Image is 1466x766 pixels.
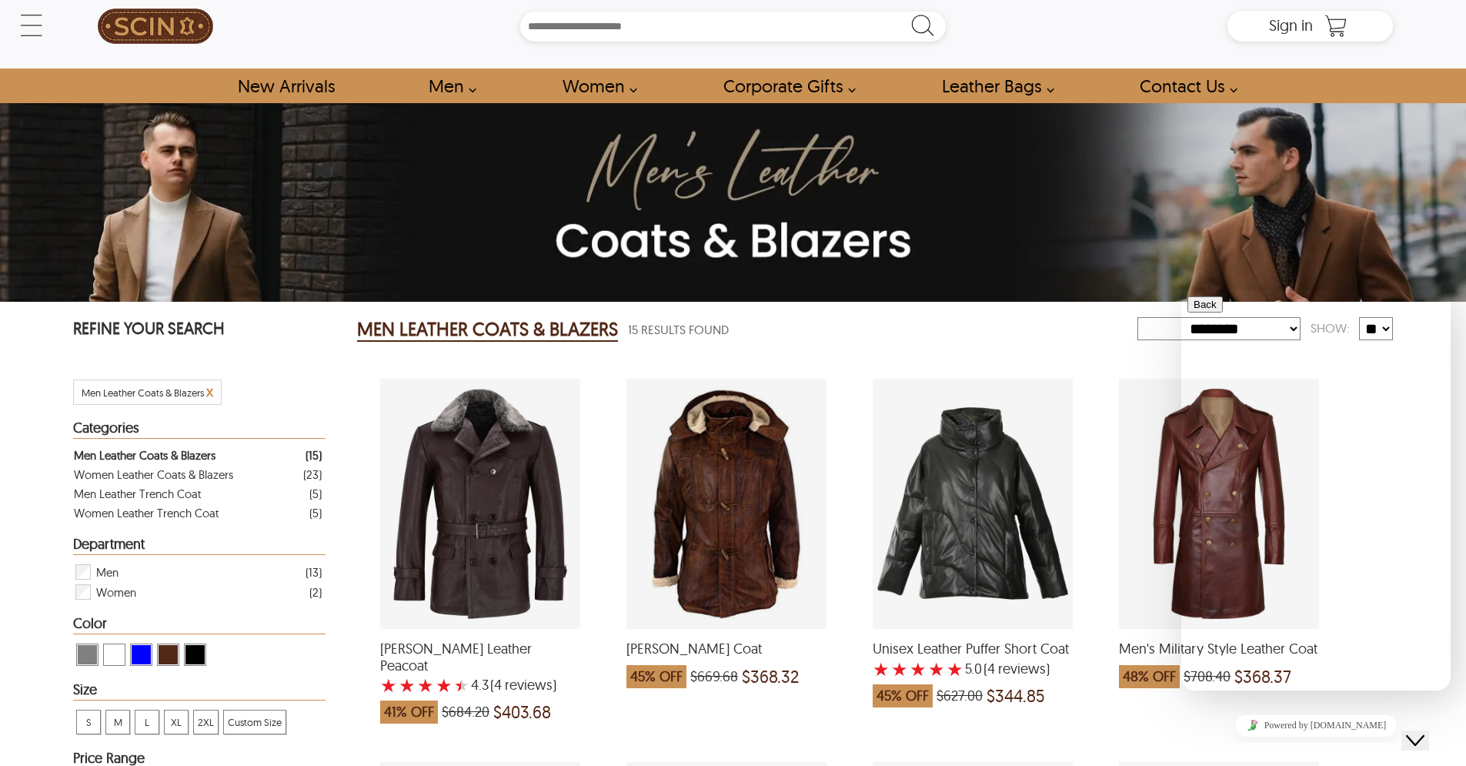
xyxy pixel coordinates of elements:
[223,710,286,734] div: View Custom Size Men Leather Coats & Blazers
[545,69,646,103] a: Shop Women Leather Jackets
[626,619,827,696] a: Patrick Duffle Coat which was at a price of $669.68, now after discount the price is
[224,711,286,734] span: Custom Size
[73,317,326,343] p: REFINE YOUR SEARCH
[1122,69,1246,103] a: contact-us
[357,314,1137,345] div: Men Leather Coats & Blazers 15 Results Found
[357,317,618,342] h2: MEN LEATHER COATS & BLAZERS
[76,710,101,734] div: View S Men Leather Coats & Blazers
[493,704,551,720] span: $403.68
[220,69,352,103] a: Shop New Arrivals
[1321,15,1351,38] a: Shopping Cart
[309,583,322,602] div: ( 2 )
[873,684,933,707] span: 45% OFF
[73,616,326,634] div: Heading Filter Men Leather Coats & Blazers by Color
[105,710,130,734] div: View M Men Leather Coats & Blazers
[380,619,580,731] a: Marc German Leather Peacoat with a 4.25 Star Rating 4 Product Review which was at a price of $684...
[471,677,489,693] label: 4.3
[910,661,927,677] label: 3 rating
[309,484,322,503] div: ( 5 )
[74,465,233,484] div: Women Leather Coats & Blazers
[873,641,1073,657] span: Unisex Leather Puffer Short Coat
[626,641,827,657] span: Patrick Duffle Coat
[928,661,945,677] label: 4 rating
[74,465,322,484] a: Filter Women Leather Coats & Blazers
[626,665,686,688] span: 45% OFF
[417,677,434,693] label: 3 rating
[490,677,502,693] span: (4
[303,465,322,484] div: ( 23 )
[987,688,1045,704] span: $344.85
[194,711,218,734] span: 2XL
[184,644,206,666] div: View Black Men Leather Coats & Blazers
[690,669,738,684] span: $669.68
[82,386,204,399] span: Filter Men Leather Coats & Blazers
[937,688,983,704] span: $627.00
[995,661,1046,677] span: reviews
[74,503,219,523] div: Women Leather Trench Coat
[206,386,213,399] a: Cancel Filter
[891,661,908,677] label: 2 rating
[73,537,326,555] div: Heading Filter Men Leather Coats & Blazers by Department
[165,711,188,734] span: XL
[628,320,729,340] span: 15 Results Found
[1269,21,1313,33] a: Sign in
[502,677,553,693] span: reviews
[1269,15,1313,35] span: Sign in
[1119,619,1319,696] a: Men's Military Style Leather Coat which was at a price of $708.40, now after discount the price is
[193,710,219,734] div: View 2XL Men Leather Coats & Blazers
[436,677,452,693] label: 4 rating
[74,446,322,465] a: Filter Men Leather Coats & Blazers
[490,677,556,693] span: )
[74,562,322,582] div: Filter Men Men Leather Coats & Blazers
[309,503,322,523] div: ( 5 )
[74,484,201,503] div: Men Leather Trench Coat
[96,562,119,582] span: Men
[206,383,213,400] span: x
[873,661,890,677] label: 1 rating
[135,710,159,734] div: View L Men Leather Coats & Blazers
[74,582,322,602] div: Filter Women Men Leather Coats & Blazers
[411,69,485,103] a: shop men's leather jackets
[135,711,159,734] span: L
[1181,708,1451,743] iframe: chat widget
[1401,704,1451,751] iframe: chat widget
[306,563,322,582] div: ( 13 )
[706,69,864,103] a: Shop Leather Corporate Gifts
[983,661,1050,677] span: )
[924,69,1063,103] a: Shop Leather Bags
[130,644,152,666] div: View Blue Men Leather Coats & Blazers
[306,446,322,465] div: ( 15 )
[76,644,99,666] div: View Grey Men Leather Coats & Blazers
[73,682,326,701] div: Heading Filter Men Leather Coats & Blazers by Size
[742,669,799,684] span: $368.32
[77,711,100,734] span: S
[74,446,215,465] div: Men Leather Coats & Blazers
[380,641,580,674] span: Marc German Leather Peacoat
[965,661,982,677] label: 5.0
[74,484,322,503] a: Filter Men Leather Trench Coat
[399,677,416,693] label: 2 rating
[947,661,963,677] label: 5 rating
[1181,290,1451,691] iframe: chat widget
[983,661,995,677] span: (4
[380,677,397,693] label: 1 rating
[157,644,179,666] div: View Brown ( Brand Color ) Men Leather Coats & Blazers
[96,582,136,602] span: Women
[454,677,469,693] label: 5 rating
[106,711,129,734] span: M
[1119,665,1180,688] span: 48% OFF
[103,644,125,666] div: View One Color Men Leather Coats & Blazers
[73,420,326,439] div: Heading Filter Men Leather Coats & Blazers by Categories
[380,701,438,724] span: 41% OFF
[1119,641,1319,657] span: Men's Military Style Leather Coat
[74,503,322,523] a: Filter Women Leather Trench Coat
[873,619,1073,715] a: Unisex Leather Puffer Short Coat with a 5 Star Rating 4 Product Review which was at a price of $6...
